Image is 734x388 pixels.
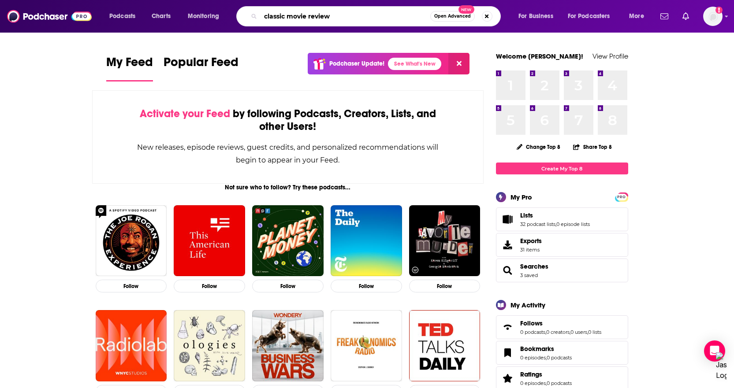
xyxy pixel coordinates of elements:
span: Logged in as RebRoz5 [703,7,723,26]
span: Exports [499,239,517,251]
span: Searches [496,259,628,282]
a: Searches [520,262,548,270]
button: Open AdvancedNew [430,11,475,22]
span: More [629,10,644,22]
img: Business Wars [252,310,324,381]
span: Follows [520,319,543,327]
div: Not sure who to follow? Try these podcasts... [92,184,484,191]
span: For Podcasters [568,10,610,22]
span: Popular Feed [164,55,238,75]
input: Search podcasts, credits, & more... [261,9,430,23]
div: New releases, episode reviews, guest credits, and personalized recommendations will begin to appe... [137,141,440,166]
a: 0 episodes [520,355,546,361]
a: This American Life [174,205,245,277]
span: For Business [518,10,553,22]
img: The Joe Rogan Experience [96,205,167,277]
a: Show notifications dropdown [657,9,672,24]
a: Bookmarks [520,345,572,353]
span: , [555,221,556,227]
a: 0 lists [588,329,601,335]
img: Ologies with Alie Ward [174,310,245,381]
img: Planet Money [252,205,324,277]
span: Follows [496,315,628,339]
span: Exports [520,237,542,245]
img: Radiolab [96,310,167,381]
div: by following Podcasts, Creators, Lists, and other Users! [137,107,440,133]
span: Charts [152,10,171,22]
a: Lists [520,211,590,219]
a: Bookmarks [499,347,517,359]
a: 3 saved [520,272,538,278]
a: Show notifications dropdown [679,9,693,24]
span: Activate your Feed [140,107,230,120]
a: Ratings [499,372,517,384]
span: , [587,329,588,335]
a: Welcome [PERSON_NAME]! [496,52,583,60]
button: open menu [562,9,623,23]
a: Exports [496,233,628,257]
a: 0 episodes [520,380,546,386]
button: open menu [623,9,655,23]
span: Lists [496,207,628,231]
button: Follow [409,280,481,292]
a: 0 users [570,329,587,335]
p: Podchaser Update! [329,60,384,67]
span: Open Advanced [434,14,471,18]
a: My Feed [106,55,153,81]
button: Show profile menu [703,7,723,26]
div: Search podcasts, credits, & more... [245,6,509,26]
button: open menu [182,9,231,23]
a: Ratings [520,370,572,378]
img: My Favorite Murder with Karen Kilgariff and Georgia Hardstark [409,205,481,277]
span: Bookmarks [520,345,554,353]
span: Monitoring [188,10,219,22]
a: 0 podcasts [547,380,572,386]
img: Podchaser - Follow, Share and Rate Podcasts [7,8,92,25]
span: PRO [616,194,627,200]
a: 0 creators [546,329,570,335]
a: 0 podcasts [547,355,572,361]
button: Follow [174,280,245,292]
span: New [458,5,474,14]
span: 31 items [520,247,542,253]
span: My Feed [106,55,153,75]
button: open menu [512,9,564,23]
a: PRO [616,193,627,200]
svg: Add a profile image [715,7,723,14]
div: My Pro [510,193,532,201]
img: Freakonomics Radio [331,310,402,381]
button: open menu [103,9,147,23]
button: Share Top 8 [573,138,612,155]
div: Open Intercom Messenger [704,340,725,362]
a: View Profile [592,52,628,60]
a: See What's New [388,58,441,70]
span: Podcasts [109,10,135,22]
button: Change Top 8 [511,141,566,152]
a: Create My Top 8 [496,163,628,174]
div: My Activity [510,301,545,309]
span: , [570,329,570,335]
a: Popular Feed [164,55,238,81]
img: The Daily [331,205,402,277]
span: Ratings [520,370,542,378]
span: Lists [520,211,533,219]
img: TED Talks Daily [409,310,481,381]
span: , [545,329,546,335]
a: Follows [499,321,517,333]
a: Lists [499,213,517,225]
a: Searches [499,264,517,277]
a: 0 podcasts [520,329,545,335]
